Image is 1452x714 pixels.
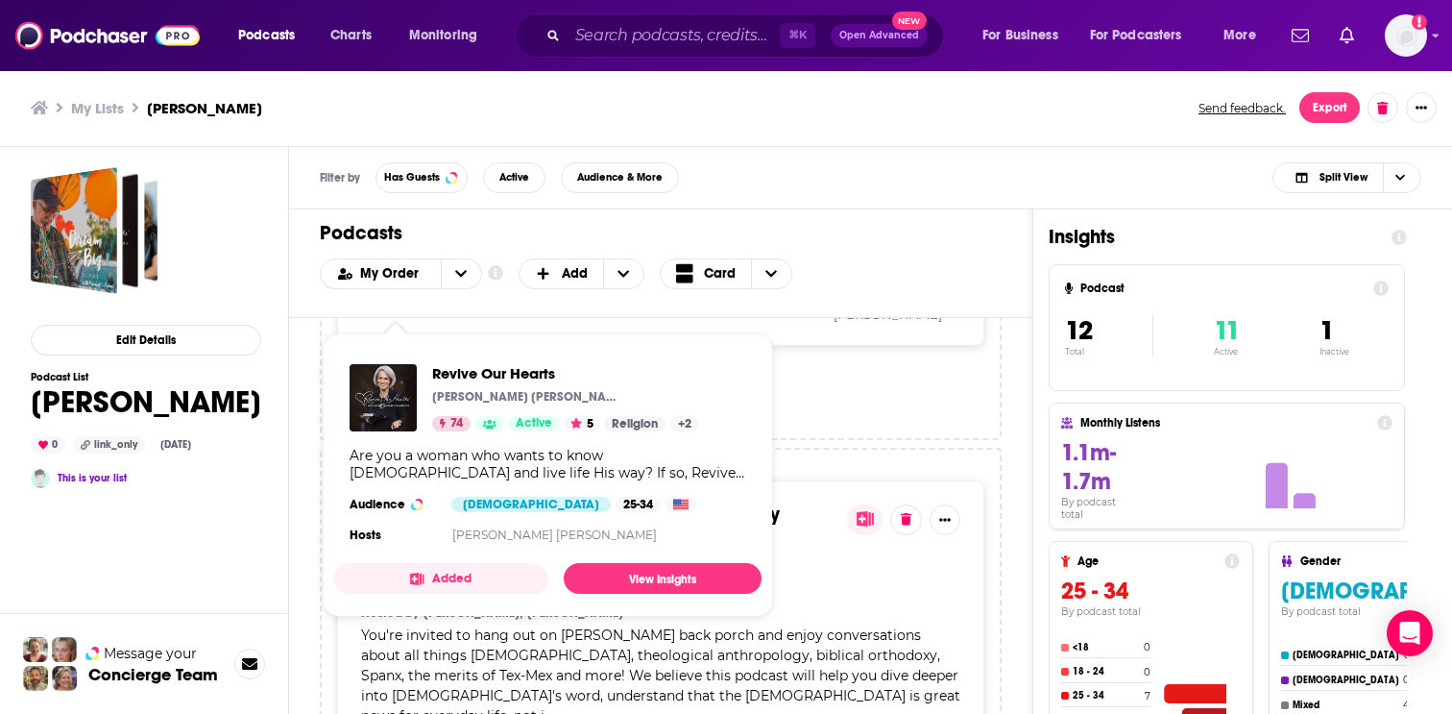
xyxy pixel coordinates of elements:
span: Podcasts [238,22,295,49]
h3: Podcast List [31,371,261,383]
h4: Monthly Listens [1080,416,1368,430]
h1: Podcasts [320,221,986,245]
svg: Email not verified [1412,14,1427,30]
span: Message your [104,644,197,663]
h3: Audience [350,497,436,512]
h2: Choose View [660,259,835,289]
h4: 25 - 34 [1073,690,1141,702]
button: Edit Details [31,325,261,356]
a: This is your list [58,472,127,484]
button: Added [334,563,548,594]
h4: 7 [1145,690,1150,702]
button: Choose View [660,259,792,289]
span: My Order [360,267,425,281]
h4: 4 [1403,699,1410,711]
h3: 25 - 34 [1061,577,1240,605]
span: New [892,12,927,30]
div: Open Intercom Messenger [1387,610,1433,656]
span: Active [516,414,552,433]
button: open menu [969,20,1082,51]
img: Jules Profile [52,637,77,662]
span: Card [704,267,736,281]
div: 25-34 [616,497,661,512]
span: 11 [1214,314,1240,347]
span: 74 [450,414,463,433]
button: open menu [1077,20,1210,51]
span: Split View [1319,172,1367,183]
h3: Filter by [320,171,360,185]
a: Active [508,416,560,431]
img: Jon Profile [23,666,48,691]
div: [DEMOGRAPHIC_DATA] [451,497,611,512]
img: Ella Rose Murphy [31,469,50,488]
button: open menu [321,267,441,281]
span: ⌘ K [780,23,815,48]
button: open menu [441,259,481,288]
button: Export [1299,92,1360,123]
button: open menu [396,20,502,51]
input: Search podcasts, credits, & more... [568,20,780,51]
span: Charts [330,22,372,49]
h4: Mixed [1293,700,1399,711]
span: Revive Our Hearts [432,364,699,382]
h2: Choose List sort [320,259,482,289]
h1: [PERSON_NAME] [31,383,261,421]
a: View Insights [564,563,762,594]
a: Ginger Stache [31,167,157,294]
span: 12 [1065,314,1093,347]
h4: Hosts [350,528,381,543]
button: Active [483,162,545,193]
span: For Podcasters [1090,22,1182,49]
span: More [1223,22,1256,49]
div: Are you a woman who wants to know [DEMOGRAPHIC_DATA] and live life His way? If so, Revive Our Hea... [350,447,746,481]
span: Logged in as EllaRoseMurphy [1385,14,1427,57]
a: Show notifications dropdown [1284,19,1317,52]
button: 5 [565,416,599,431]
a: Religion [604,416,665,431]
a: +2 [670,416,699,431]
h4: [DEMOGRAPHIC_DATA] [1293,675,1399,686]
img: Revive Our Hearts [350,364,417,431]
span: Monitoring [409,22,477,49]
h4: <18 [1073,642,1140,653]
button: Show More Button [930,505,960,535]
span: Has Guests [384,172,440,183]
p: Inactive [1319,347,1349,357]
h4: 0 [1403,674,1410,686]
button: open menu [1210,20,1280,51]
button: Choose View [1272,162,1421,193]
span: 1 [1319,314,1334,347]
span: Add [562,267,588,281]
h4: 0 [1144,641,1150,653]
p: Total [1065,347,1152,357]
img: Barbara Profile [52,666,77,691]
h3: [PERSON_NAME] [147,99,262,117]
div: [DATE] [153,437,199,453]
span: Audience & More [577,172,663,183]
img: Podchaser - Follow, Share and Rate Podcasts [15,17,200,54]
a: My Lists [71,99,124,117]
a: 74 [432,416,471,431]
a: [PERSON_NAME] [PERSON_NAME] [452,528,657,542]
button: open menu [225,20,320,51]
a: Show notifications dropdown [1332,19,1362,52]
div: Search podcasts, credits, & more... [533,13,962,58]
button: + Add [519,259,645,289]
h4: Podcast [1080,282,1366,295]
img: Sydney Profile [23,637,48,662]
h1: Insights [1049,225,1376,249]
p: [PERSON_NAME] [PERSON_NAME] [432,389,624,405]
a: Show additional information [488,264,503,283]
div: link_only [73,436,145,454]
img: User Profile [1385,14,1427,57]
button: Has Guests [375,162,468,193]
h4: By podcast total [1061,496,1140,521]
span: 1.1m-1.7m [1061,438,1116,496]
button: Send feedback. [1193,100,1292,116]
h4: [DEMOGRAPHIC_DATA] [1293,650,1400,661]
